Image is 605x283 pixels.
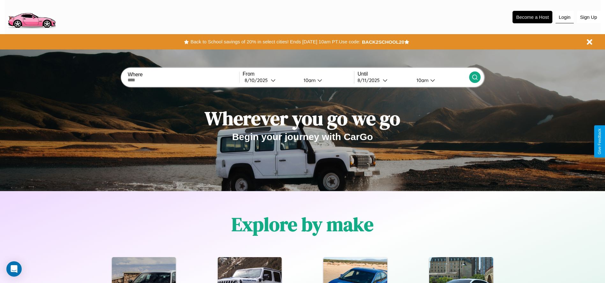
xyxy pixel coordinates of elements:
div: 8 / 11 / 2025 [358,77,383,83]
button: 10am [411,77,469,84]
div: 10am [300,77,317,83]
button: 8/10/2025 [243,77,299,84]
div: Give Feedback [597,129,602,154]
label: Until [358,71,469,77]
h1: Explore by make [232,211,373,237]
div: Open Intercom Messenger [6,261,22,277]
label: From [243,71,354,77]
div: 10am [413,77,430,83]
img: logo [5,3,58,30]
button: Back to School savings of 20% in select cities! Ends [DATE] 10am PT.Use code: [189,37,362,46]
button: Sign Up [577,11,600,23]
button: Become a Host [513,11,552,23]
b: BACK2SCHOOL20 [362,39,404,45]
button: 10am [299,77,354,84]
label: Where [128,72,239,78]
button: Login [556,11,574,23]
div: 8 / 10 / 2025 [245,77,271,83]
